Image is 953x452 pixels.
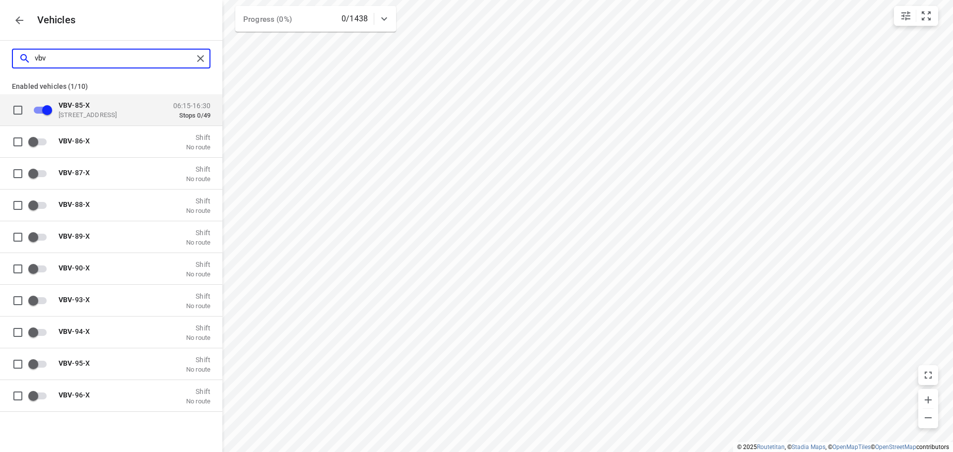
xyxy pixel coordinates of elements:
p: No route [186,270,210,278]
a: Stadia Maps [792,444,825,451]
p: No route [186,397,210,405]
p: Shift [186,133,210,141]
p: 06:15-16:30 [173,101,210,109]
input: Search vehicles [35,51,193,66]
span: Progress (0%) [243,15,292,24]
span: Enable [28,291,53,310]
a: Routetitan [757,444,785,451]
span: Enable [28,386,53,405]
b: VBV [59,263,72,271]
p: No route [186,238,210,246]
p: No route [186,206,210,214]
span: -95-X [59,359,90,367]
p: Shift [186,165,210,173]
p: Shift [186,292,210,300]
span: Enable [28,195,53,214]
p: Shift [186,196,210,204]
span: -88-X [59,200,90,208]
span: Enable [28,132,53,151]
span: -94-X [59,327,90,335]
a: OpenMapTiles [832,444,871,451]
span: -86-X [59,136,90,144]
span: Enable [28,354,53,373]
a: OpenStreetMap [875,444,916,451]
button: Map settings [896,6,916,26]
p: Shift [186,260,210,268]
p: No route [186,302,210,310]
b: VBV [59,136,72,144]
b: VBV [59,359,72,367]
div: small contained button group [894,6,938,26]
p: 0/1438 [341,13,368,25]
span: -87-X [59,168,90,176]
p: No route [186,365,210,373]
p: No route [186,175,210,183]
p: Stops 0/49 [173,111,210,119]
p: Shift [186,355,210,363]
p: No route [186,333,210,341]
span: Enable [28,323,53,341]
li: © 2025 , © , © © contributors [737,444,949,451]
b: VBV [59,232,72,240]
span: Disable [28,100,53,119]
b: VBV [59,327,72,335]
span: -93-X [59,295,90,303]
b: VBV [59,168,72,176]
b: VBV [59,101,72,109]
button: Fit zoom [916,6,936,26]
span: -89-X [59,232,90,240]
p: [STREET_ADDRESS] [59,111,158,119]
b: VBV [59,390,72,398]
span: Enable [28,227,53,246]
span: -85-X [59,101,90,109]
p: No route [186,143,210,151]
span: -90-X [59,263,90,271]
p: Shift [186,387,210,395]
p: Shift [186,228,210,236]
div: Progress (0%)0/1438 [235,6,396,32]
b: VBV [59,295,72,303]
span: Enable [28,259,53,278]
b: VBV [59,200,72,208]
span: -96-X [59,390,90,398]
span: Enable [28,164,53,183]
p: Shift [186,323,210,331]
p: Vehicles [29,14,76,26]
